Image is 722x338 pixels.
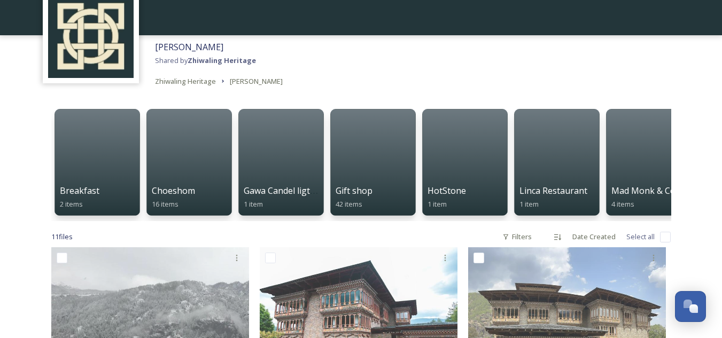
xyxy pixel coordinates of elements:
a: Linca Restaurant1 item [511,104,603,216]
span: Zhiwaling Heritage [155,76,216,86]
a: Mad Monk & Cocktails4 items [603,104,695,216]
span: Mad Monk & Cocktails [611,185,701,196]
span: Breakfast [60,185,99,196]
a: Choeshom16 items [143,104,235,216]
div: Date Created [567,226,621,247]
span: Choeshom [152,185,195,196]
strong: Zhiwaling Heritage [188,56,256,65]
span: Linca Restaurant [519,185,587,196]
span: 11 file s [51,232,73,242]
span: Select all [626,232,655,242]
a: Breakfast2 items [51,104,143,216]
a: HotStone1 item [419,104,511,216]
button: Open Chat [675,291,706,322]
span: 16 items [152,199,178,209]
span: Shared by [155,56,256,65]
span: 2 items [60,199,83,209]
a: [PERSON_NAME] [230,75,283,88]
span: Gift shop [336,185,372,196]
span: [PERSON_NAME] [155,41,223,53]
span: 1 item [244,199,263,209]
span: [PERSON_NAME] [230,76,283,86]
span: 4 items [611,199,634,209]
span: 1 item [428,199,447,209]
a: Gawa Candel ligth dinner1 item [235,104,327,216]
span: Gawa Candel ligth dinner [244,185,344,196]
a: Zhiwaling Heritage [155,75,216,88]
span: HotStone [428,185,466,196]
span: 1 item [519,199,539,209]
div: Filters [497,226,537,247]
a: Gift shop42 items [327,104,419,216]
span: 42 items [336,199,362,209]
